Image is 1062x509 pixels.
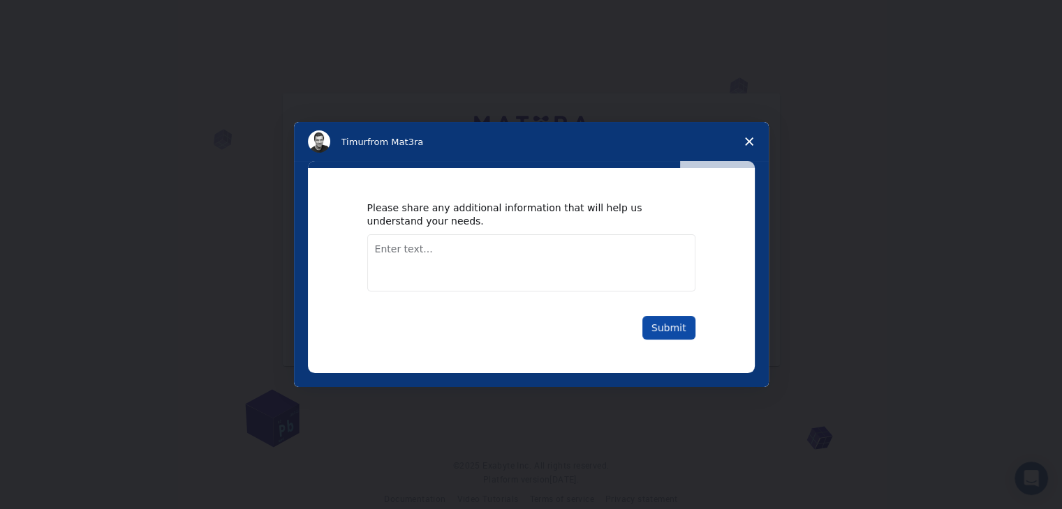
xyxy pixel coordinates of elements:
img: Profile image for Timur [308,130,330,153]
textarea: Enter text... [367,234,695,291]
span: Timur [341,137,367,147]
div: Please share any additional information that will help us understand your needs. [367,202,674,227]
span: Support [28,10,78,22]
button: Submit [642,316,695,340]
span: Close survey [730,122,769,161]
span: from Mat3ra [367,137,423,147]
